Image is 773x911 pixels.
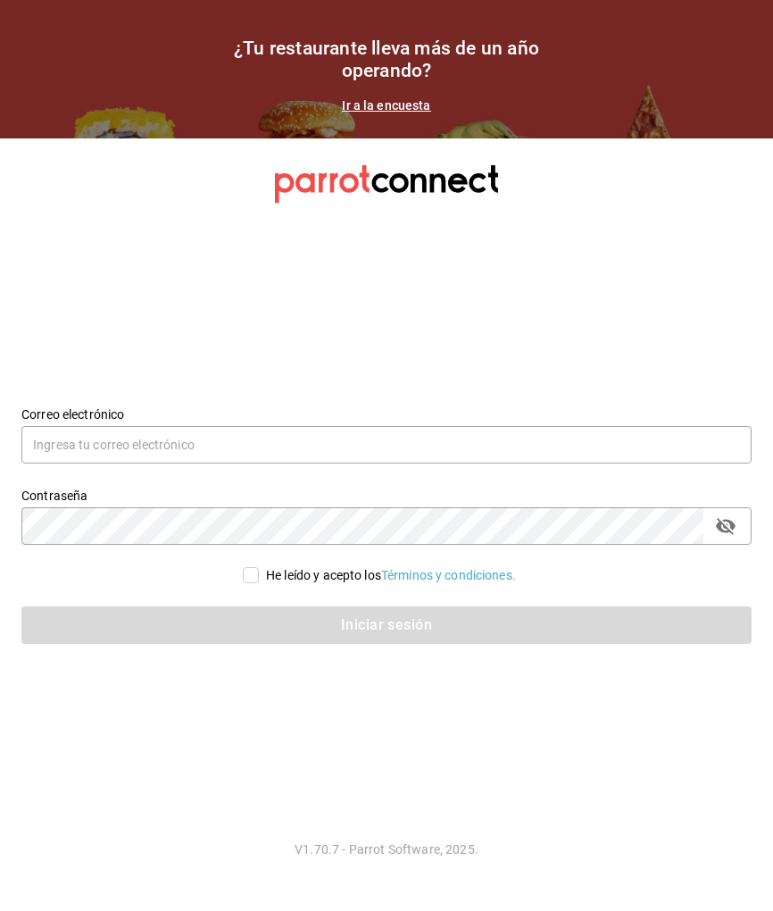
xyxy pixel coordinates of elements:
button: passwordField [711,511,741,541]
h1: ¿Tu restaurante lleva más de un año operando? [208,38,565,82]
p: V1.70.7 - Parrot Software, 2025. [21,840,752,858]
label: Correo electrónico [21,407,752,420]
a: Términos y condiciones. [381,568,516,582]
div: He leído y acepto los [266,566,516,585]
label: Contraseña [21,489,752,501]
input: Ingresa tu correo electrónico [21,426,752,464]
a: Ir a la encuesta [342,98,430,113]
